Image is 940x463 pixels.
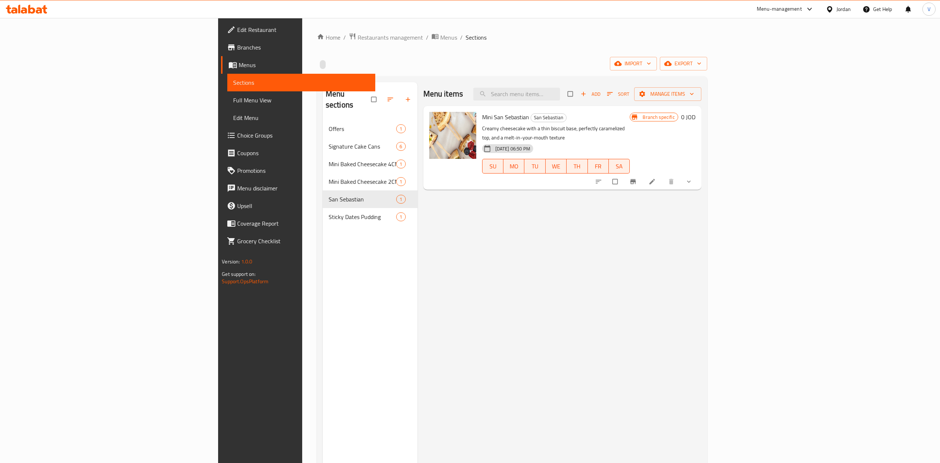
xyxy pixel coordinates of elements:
[640,114,677,121] span: Branch specific
[221,232,375,250] a: Grocery Checklist
[607,90,629,98] span: Sort
[227,74,375,91] a: Sections
[221,197,375,215] a: Upsell
[567,159,587,174] button: TH
[221,21,375,39] a: Edit Restaurant
[227,109,375,127] a: Edit Menu
[396,142,405,151] div: items
[323,138,417,155] div: Signature Cake Cans6
[367,92,382,106] span: Select all sections
[531,113,567,122] div: San Sebastian
[492,145,533,152] span: [DATE] 06:50 PM
[237,184,369,193] span: Menu disclaimer
[482,124,630,142] p: Creamy cheesecake with a thin biscuit base, perfectly caramelized top, and a melt-in-your-mouth t...
[358,33,423,42] span: Restaurants management
[397,143,405,150] span: 6
[323,120,417,138] div: Offers1
[612,161,627,172] span: SA
[237,237,369,245] span: Grocery Checklist
[570,161,585,172] span: TH
[605,88,631,100] button: Sort
[610,57,657,70] button: import
[227,91,375,109] a: Full Menu View
[237,149,369,157] span: Coupons
[237,131,369,140] span: Choice Groups
[648,178,657,185] a: Edit menu item
[640,90,695,99] span: Manage items
[466,33,487,42] span: Sections
[527,161,542,172] span: TU
[928,5,930,13] span: V
[546,159,567,174] button: WE
[233,78,369,87] span: Sections
[625,174,643,190] button: Branch-specific-item
[581,90,600,98] span: Add
[524,159,545,174] button: TU
[237,25,369,34] span: Edit Restaurant
[482,112,529,123] span: Mini San Sebastian
[237,219,369,228] span: Coverage Report
[460,33,463,42] li: /
[222,257,240,266] span: Version:
[506,161,521,172] span: MO
[221,127,375,144] a: Choice Groups
[329,212,397,221] span: Sticky Dates Pudding
[549,161,564,172] span: WE
[329,195,397,204] span: San Sebastian
[237,43,369,52] span: Branches
[397,161,405,168] span: 1
[609,159,630,174] button: SA
[323,173,417,190] div: Mini Baked Cheesecake 2CM1
[237,201,369,210] span: Upsell
[666,59,701,68] span: export
[317,33,707,42] nav: breadcrumb
[429,112,476,159] img: Mini San Sebastian
[222,269,256,279] span: Get support on:
[608,175,623,189] span: Select to update
[473,88,560,101] input: search
[329,177,397,186] span: Mini Baked Cheesecake 2CM
[323,208,417,226] div: Sticky Dates Pudding1
[241,257,253,266] span: 1.0.0
[757,5,802,14] div: Menu-management
[431,33,457,42] a: Menus
[239,61,369,69] span: Menus
[349,33,423,42] a: Restaurants management
[660,57,707,70] button: export
[222,277,268,286] a: Support.OpsPlatform
[396,195,405,204] div: items
[602,88,634,100] span: Sort items
[663,174,681,190] button: delete
[836,5,851,13] div: Jordan
[591,161,606,172] span: FR
[237,166,369,175] span: Promotions
[221,162,375,179] a: Promotions
[221,144,375,162] a: Coupons
[440,33,457,42] span: Menus
[588,159,609,174] button: FR
[579,88,602,100] button: Add
[221,39,375,56] a: Branches
[396,212,405,221] div: items
[482,159,503,174] button: SU
[396,124,405,133] div: items
[579,88,602,100] span: Add item
[323,117,417,229] nav: Menu sections
[329,160,397,168] span: Mini Baked Cheesecake 4CM
[329,124,397,133] span: Offers
[233,113,369,122] span: Edit Menu
[531,113,566,122] span: San Sebastian
[221,56,375,74] a: Menus
[396,177,405,186] div: items
[681,112,695,122] h6: 0 JOD
[681,174,698,190] button: show more
[426,33,429,42] li: /
[396,160,405,168] div: items
[329,142,397,151] span: Signature Cake Cans
[397,214,405,220] span: 1
[323,190,417,208] div: San Sebastian1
